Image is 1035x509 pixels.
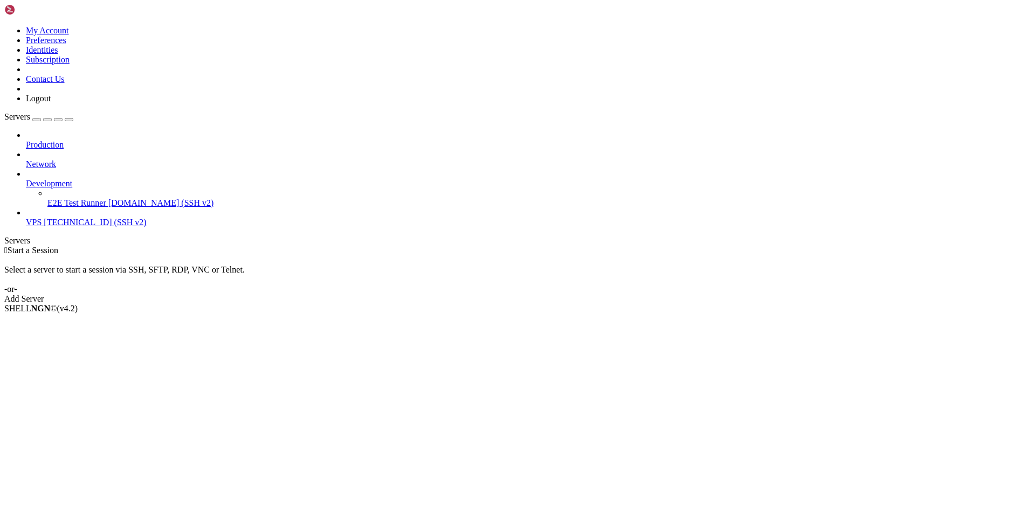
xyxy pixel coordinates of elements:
div: Add Server [4,294,1031,304]
span: Development [26,179,72,188]
a: Subscription [26,55,70,64]
div: Servers [4,236,1031,246]
span: Network [26,159,56,169]
div: Select a server to start a session via SSH, SFTP, RDP, VNC or Telnet. -or- [4,255,1031,294]
span: [DOMAIN_NAME] (SSH v2) [108,198,214,207]
span: SHELL © [4,304,78,313]
a: Contact Us [26,74,65,83]
span: E2E Test Runner [47,198,106,207]
img: Shellngn [4,4,66,15]
a: Identities [26,45,58,54]
li: Development [26,169,1031,208]
a: VPS [TECHNICAL_ID] (SSH v2) [26,218,1031,227]
a: Logout [26,94,51,103]
a: E2E Test Runner [DOMAIN_NAME] (SSH v2) [47,198,1031,208]
span: Start a Session [8,246,58,255]
a: Preferences [26,36,66,45]
a: Development [26,179,1031,189]
a: Network [26,159,1031,169]
span: [TECHNICAL_ID] (SSH v2) [44,218,146,227]
span:  [4,246,8,255]
a: Servers [4,112,73,121]
a: Production [26,140,1031,150]
li: VPS [TECHNICAL_ID] (SSH v2) [26,208,1031,227]
span: Servers [4,112,30,121]
a: My Account [26,26,69,35]
li: Network [26,150,1031,169]
span: Production [26,140,64,149]
span: 4.2.0 [57,304,78,313]
b: NGN [31,304,51,313]
li: E2E Test Runner [DOMAIN_NAME] (SSH v2) [47,189,1031,208]
span: VPS [26,218,42,227]
li: Production [26,130,1031,150]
